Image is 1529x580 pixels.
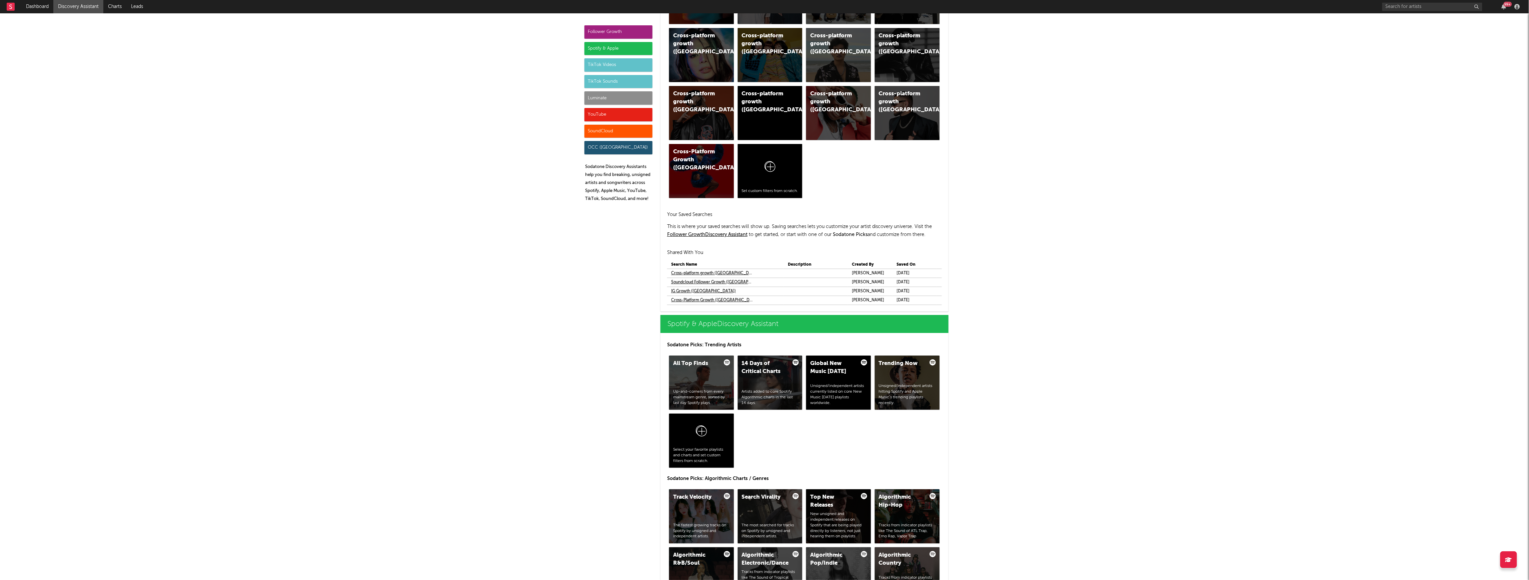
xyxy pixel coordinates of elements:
td: [PERSON_NAME] [848,296,893,305]
div: New unsigned and independent releases on Spotify that are being played directly by listeners, not... [810,511,867,539]
th: Search Name [667,261,784,269]
p: Sodatone Picks: Trending Artists [667,341,942,349]
a: Search ViralityThe most searched for tracks on Spotify by unsigned and independent artists. [738,489,803,543]
a: Trending NowUnsigned/independent artists hitting Spotify and Apple Music’s trending playlists rec... [875,356,940,410]
div: Global New Music [DATE] [810,360,856,376]
a: Spotify & AppleDiscovery Assistant [660,315,949,333]
div: Cross-platform growth ([GEOGRAPHIC_DATA]) [879,32,924,56]
div: Luminate [584,91,652,105]
div: Tracks from indicator playlists like The Sound of ATL Trap, Emo Rap, Vapor Trap [879,523,936,539]
a: Algorithmic Hip-HopTracks from indicator playlists like The Sound of ATL Trap, Emo Rap, Vapor Trap [875,489,940,543]
p: This is where your saved searches will show up. Saving searches lets you customize your artist di... [667,223,942,239]
div: Up-and-comers from every mainstream genre, sorted by last day Spotify plays. [673,389,730,406]
div: OCC ([GEOGRAPHIC_DATA]) [584,141,652,154]
a: Select your favorite playlists and charts and set custom filters from scratch. [669,414,734,468]
div: Cross-platform growth ([GEOGRAPHIC_DATA]) [673,90,718,114]
a: Cross-platform growth ([GEOGRAPHIC_DATA]) [738,28,803,82]
div: 99 + [1504,2,1512,7]
div: Top New Releases [810,493,856,509]
div: Cross-platform growth ([GEOGRAPHIC_DATA]/[GEOGRAPHIC_DATA]/[GEOGRAPHIC_DATA]) [742,90,787,114]
div: Track Velocity [673,493,718,501]
p: Sodatone Picks: Algorithmic Charts / Genres [667,475,942,483]
div: Algorithmic Country [879,551,924,567]
div: Follower Growth [584,25,652,39]
div: Algorithmic R&B/Soul [673,551,718,567]
a: 14 Days of Critical ChartsArtists added to core Spotify Algorithmic charts in the last 14 days. [738,356,803,410]
a: Cross-platform growth ([GEOGRAPHIC_DATA]/[GEOGRAPHIC_DATA]/[GEOGRAPHIC_DATA]) [738,86,803,140]
div: The fastest growing tracks on Spotify by unsigned and independent artists. [673,523,730,539]
button: 99+ [1502,4,1506,9]
td: [PERSON_NAME] [848,278,893,287]
div: Unsigned/independent artists hitting Spotify and Apple Music’s trending playlists recently. [879,383,936,406]
div: 14 Days of Critical Charts [742,360,787,376]
td: [PERSON_NAME] [848,269,893,278]
a: Cross-platform growth ([GEOGRAPHIC_DATA]) [671,269,754,277]
td: [DATE] [893,278,937,287]
p: Sodatone Discovery Assistants help you find breaking, unsigned artists and songwriters across Spo... [585,163,652,203]
a: Set custom filters from scratch. [738,144,803,198]
div: Select your favorite playlists and charts and set custom filters from scratch. [673,447,730,464]
div: Search Virality [742,493,787,501]
a: IG Growth ([GEOGRAPHIC_DATA]) [671,287,736,295]
div: Trending Now [879,360,924,368]
div: Cross-platform growth ([GEOGRAPHIC_DATA]) [810,32,856,56]
span: Sodatone Picks [833,232,868,237]
div: Cross-platform growth ([GEOGRAPHIC_DATA]) [879,90,924,114]
td: [DATE] [893,287,937,296]
div: Algorithmic Electronic/Dance [742,551,787,567]
input: Search for artists [1382,3,1482,11]
a: Cross-platform growth ([GEOGRAPHIC_DATA]) [669,28,734,82]
h2: Your Saved Searches [667,211,942,219]
a: Cross-platform growth ([GEOGRAPHIC_DATA]) [806,28,871,82]
a: Cross-Platform Growth ([GEOGRAPHIC_DATA]) [669,144,734,198]
a: Cross-platform growth ([GEOGRAPHIC_DATA]) [669,86,734,140]
td: [DATE] [893,269,937,278]
div: Cross-platform growth ([GEOGRAPHIC_DATA]) [673,32,718,56]
th: Description [784,261,848,269]
h2: Shared With You [667,249,942,257]
div: Cross-platform growth ([GEOGRAPHIC_DATA]) [810,90,856,114]
div: Algorithmic Pop/Indie [810,551,856,567]
div: The most searched for tracks on Spotify by unsigned and independent artists. [742,523,799,539]
a: Cross-platform growth ([GEOGRAPHIC_DATA]) [875,86,940,140]
th: Created By [848,261,893,269]
a: Follower GrowthDiscovery Assistant [667,232,747,237]
div: SoundCloud [584,125,652,138]
div: Cross-platform growth ([GEOGRAPHIC_DATA]) [742,32,787,56]
div: Artists added to core Spotify Algorithmic charts in the last 14 days. [742,389,799,406]
a: Soundcloud Follower Growth ([GEOGRAPHIC_DATA]) [671,278,754,286]
div: TikTok Videos [584,58,652,72]
div: YouTube [584,108,652,121]
a: Cross-platform growth ([GEOGRAPHIC_DATA]) [875,28,940,82]
th: Saved On [893,261,937,269]
a: Cross-platform growth ([GEOGRAPHIC_DATA]) [806,86,871,140]
a: Top New ReleasesNew unsigned and independent releases on Spotify that are being played directly b... [806,489,871,543]
div: Algorithmic Hip-Hop [879,493,924,509]
div: All Top Finds [673,360,718,368]
td: [DATE] [893,296,937,305]
td: [PERSON_NAME] [848,287,893,296]
div: Unsigned/independent artists currently listed on core New Music [DATE] playlists worldwide. [810,383,867,406]
div: Cross-Platform Growth ([GEOGRAPHIC_DATA]) [673,148,718,172]
a: Cross-Platform Growth ([GEOGRAPHIC_DATA]) [671,296,754,304]
div: TikTok Sounds [584,75,652,88]
div: Spotify & Apple [584,42,652,55]
a: Global New Music [DATE]Unsigned/independent artists currently listed on core New Music [DATE] pla... [806,356,871,410]
a: All Top FindsUp-and-comers from every mainstream genre, sorted by last day Spotify plays. [669,356,734,410]
a: Track VelocityThe fastest growing tracks on Spotify by unsigned and independent artists. [669,489,734,543]
div: Set custom filters from scratch. [742,188,799,194]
